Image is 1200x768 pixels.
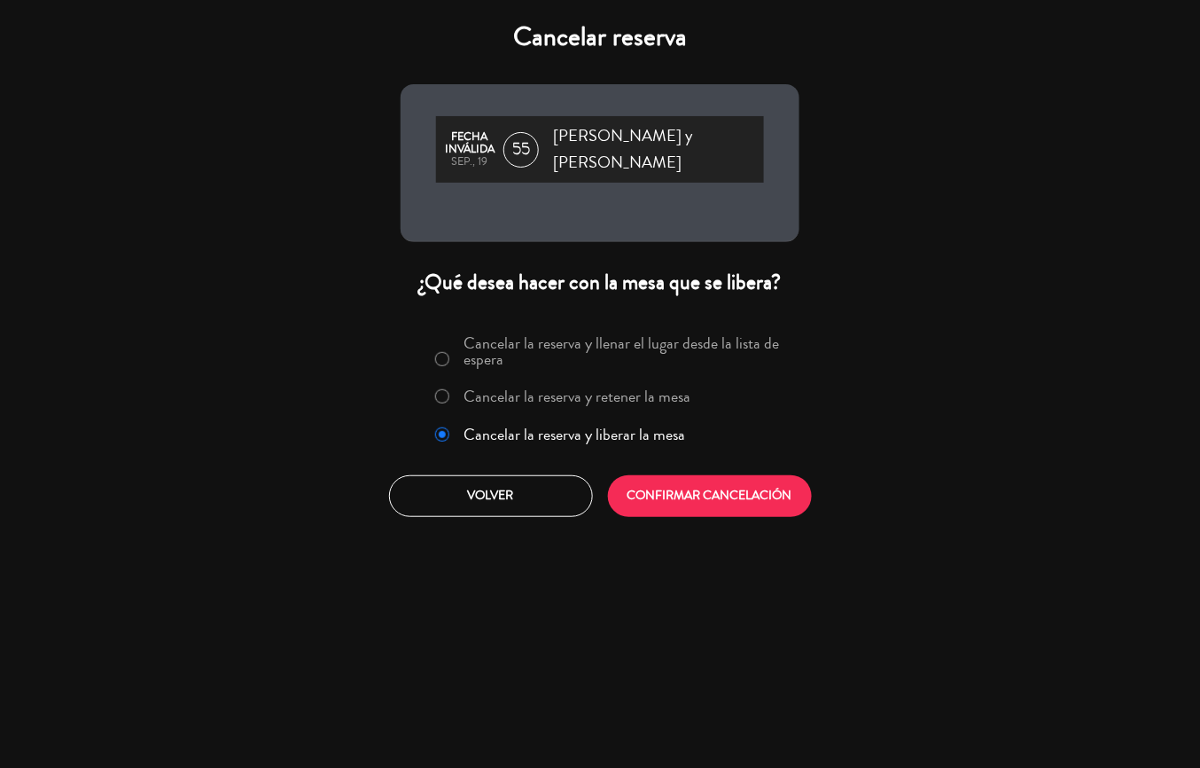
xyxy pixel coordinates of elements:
[445,156,495,168] div: sep., 19
[464,427,686,443] label: Cancelar la reserva y liberar la mesa
[608,475,812,517] button: CONFIRMAR CANCELACIÓN
[503,132,539,168] span: 55
[464,335,789,367] label: Cancelar la reserva y llenar el lugar desde la lista de espera
[401,21,799,53] h4: Cancelar reserva
[389,475,593,517] button: Volver
[401,269,799,296] div: ¿Qué desea hacer con la mesa que se libera?
[553,123,764,176] span: [PERSON_NAME] y [PERSON_NAME]
[464,388,691,404] label: Cancelar la reserva y retener la mesa
[445,131,495,156] div: Fecha inválida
